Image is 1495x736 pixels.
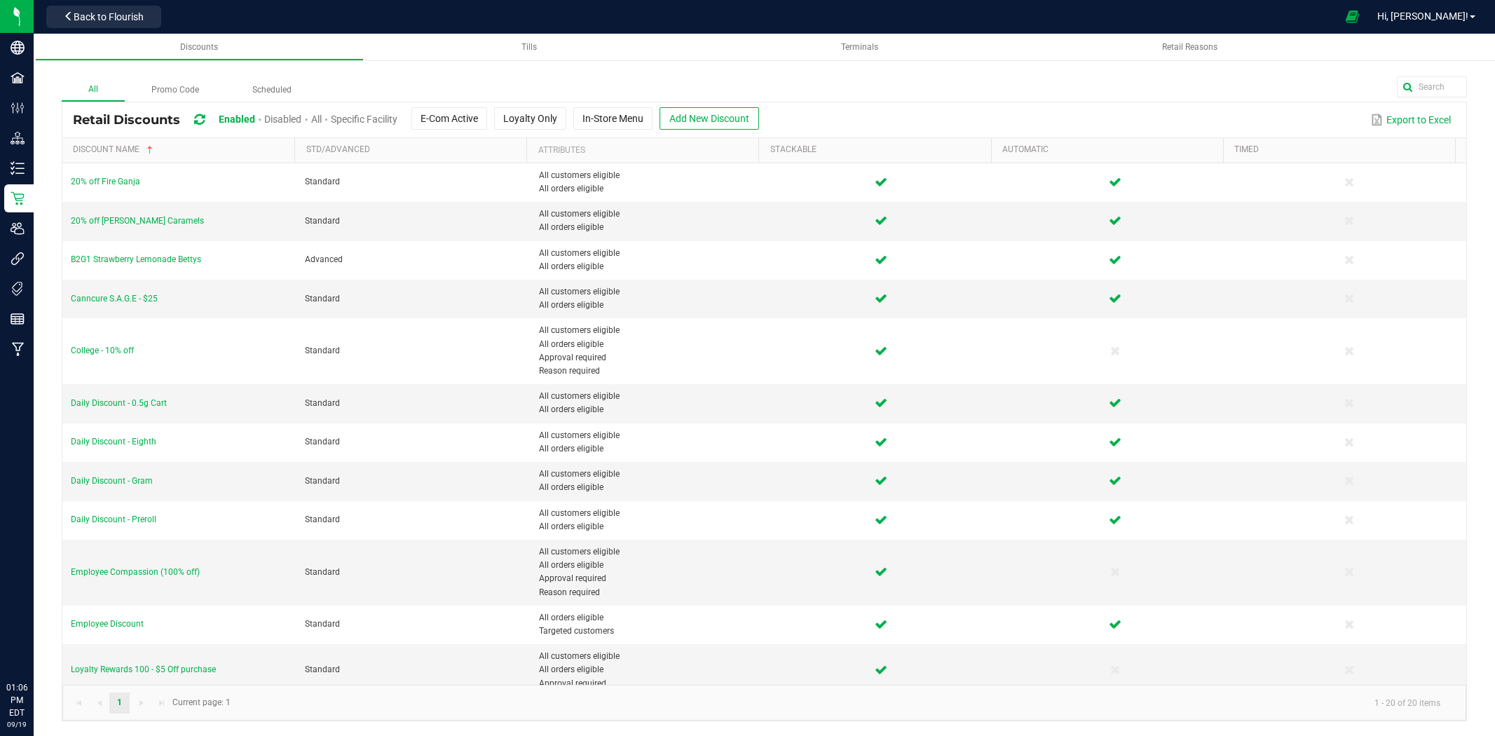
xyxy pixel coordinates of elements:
[14,624,56,666] iframe: Resource center
[11,191,25,205] inline-svg: Retail
[71,216,204,226] span: 20% off [PERSON_NAME] Caramels
[11,252,25,266] inline-svg: Integrations
[305,437,340,447] span: Standard
[71,619,144,629] span: Employee Discount
[770,144,986,156] a: StackableSortable
[125,79,226,101] label: Promo Code
[539,559,756,572] span: All orders eligible
[539,207,756,221] span: All customers eligible
[306,144,522,156] a: Std/AdvancedSortable
[71,476,153,486] span: Daily Discount - Gram
[539,338,756,351] span: All orders eligible
[264,114,301,125] span: Disabled
[11,41,25,55] inline-svg: Company
[74,11,144,22] span: Back to Flourish
[1002,144,1218,156] a: AutomaticSortable
[73,144,289,156] a: Discount NameSortable
[331,114,397,125] span: Specific Facility
[539,586,756,599] span: Reason required
[1397,76,1467,97] input: Search
[539,260,756,273] span: All orders eligible
[1367,108,1454,132] button: Export to Excel
[539,390,756,403] span: All customers eligible
[539,520,756,533] span: All orders eligible
[539,468,756,481] span: All customers eligible
[6,719,27,730] p: 09/19
[11,222,25,236] inline-svg: Users
[305,294,340,304] span: Standard
[71,346,134,355] span: College - 10% off
[305,567,340,577] span: Standard
[539,221,756,234] span: All orders eligible
[180,42,218,52] span: Discounts
[1162,42,1217,52] span: Retail Reasons
[539,364,756,378] span: Reason required
[539,507,756,520] span: All customers eligible
[539,481,756,494] span: All orders eligible
[11,131,25,145] inline-svg: Distribution
[539,663,756,676] span: All orders eligible
[573,107,653,130] button: In-Store Menu
[109,693,130,714] a: Page 1
[841,42,878,52] span: Terminals
[226,79,318,101] label: Scheduled
[539,169,756,182] span: All customers eligible
[71,294,158,304] span: Canncure S.A.G.E - $25
[1377,11,1468,22] span: Hi, [PERSON_NAME]!
[305,346,340,355] span: Standard
[539,442,756,456] span: All orders eligible
[494,107,566,130] button: Loyalty Only
[526,138,758,163] th: Attributes
[539,611,756,625] span: All orders eligible
[71,177,140,186] span: 20% off Fire Ganja
[305,619,340,629] span: Standard
[11,71,25,85] inline-svg: Facilities
[411,107,487,130] button: E-Com Active
[305,398,340,408] span: Standard
[239,691,1452,714] kendo-pager-info: 1 - 20 of 20 items
[669,113,749,124] span: Add New Discount
[71,254,201,264] span: B2G1 Strawberry Lemonade Bettys
[11,282,25,296] inline-svg: Tags
[6,681,27,719] p: 01:06 PM EDT
[73,107,770,133] div: Retail Discounts
[11,161,25,175] inline-svg: Inventory
[305,476,340,486] span: Standard
[539,324,756,337] span: All customers eligible
[539,403,756,416] span: All orders eligible
[539,429,756,442] span: All customers eligible
[539,677,756,690] span: Approval required
[539,182,756,196] span: All orders eligible
[1337,3,1368,30] span: Open Ecommerce Menu
[11,101,25,115] inline-svg: Configuration
[539,572,756,585] span: Approval required
[46,6,161,28] button: Back to Flourish
[71,437,156,447] span: Daily Discount - Eighth
[11,312,25,326] inline-svg: Reports
[62,79,125,102] label: All
[71,665,216,674] span: Loyalty Rewards 100 - $5 Off purchase
[521,42,537,52] span: Tills
[219,114,255,125] span: Enabled
[539,285,756,299] span: All customers eligible
[539,351,756,364] span: Approval required
[539,299,756,312] span: All orders eligible
[305,665,340,674] span: Standard
[71,398,167,408] span: Daily Discount - 0.5g Cart
[539,247,756,260] span: All customers eligible
[1234,144,1450,156] a: TimedSortable
[539,625,756,638] span: Targeted customers
[71,514,156,524] span: Daily Discount - Preroll
[62,685,1466,721] kendo-pager: Current page: 1
[660,107,759,130] button: Add New Discount
[305,177,340,186] span: Standard
[305,216,340,226] span: Standard
[305,254,343,264] span: Advanced
[71,567,200,577] span: Employee Compassion (100% off)
[144,144,156,156] span: Sortable
[311,114,322,125] span: All
[539,650,756,663] span: All customers eligible
[539,545,756,559] span: All customers eligible
[305,514,340,524] span: Standard
[11,342,25,356] inline-svg: Manufacturing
